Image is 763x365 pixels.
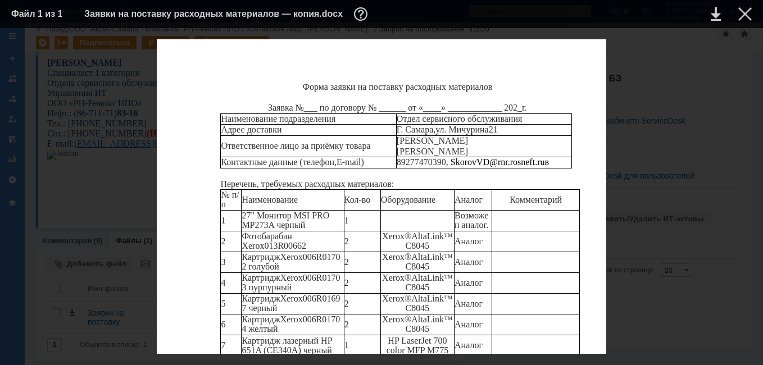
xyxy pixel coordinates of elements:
div: Заявки на поставку расходных материалов — копия.docx [84,7,371,21]
span: 27" Монитор MSI PRO MP273A черный [242,211,329,230]
span: 2 [344,320,349,329]
span: 006R01697 черный [242,294,340,313]
span: rosneft [510,157,535,167]
span: AltaLink [411,231,444,241]
span: Xerox [280,314,303,324]
span: Xerox [280,252,303,262]
span: 013R00662 [264,241,306,250]
div: Дополнительная информация о файле (F11) [354,7,371,21]
span: 3 [221,257,225,267]
span: 2 [344,299,349,308]
span: 5 [221,299,225,308]
span: , [446,157,448,167]
span: Аналог [455,195,483,204]
span: 6 [221,320,225,329]
span: AltaLink [411,273,444,282]
span: 4 [221,278,225,288]
span: 2 [221,236,225,246]
span: ) [361,157,364,167]
span: в [544,157,549,167]
span: Картридж [242,314,280,324]
span: rnr [498,157,508,167]
span: Аналог [455,236,483,246]
span: ™ C8045 [406,273,453,292]
span: Форма заявки на поставку расходных материалов [302,82,492,92]
span: [PERSON_NAME] [397,147,468,156]
span: ™ C8045 [406,231,453,250]
span: Возможен аналог. [455,211,488,230]
span: AltaLink [411,252,444,262]
span: 006R01704 желтый [242,314,340,334]
span: Аналог [455,340,483,350]
span: Отдел сервисного обслуживания [397,114,522,124]
span: 1 [344,216,349,225]
span: Наименование [242,195,298,204]
span: Ответственное лицо за приёмку товара [221,141,370,150]
span: ™ C8045 [406,252,453,271]
span: AltaLink [411,314,444,324]
span: (ИЗМЕНИЛСЯ НОМЕР) [99,268,202,278]
span: Xerox® [382,314,411,324]
span: 1 [221,216,225,225]
span: AltaLink [411,294,444,303]
span: mail [345,157,361,167]
span: Аналог [455,299,483,308]
span: HP LaserJet 700 color MFP M775 [387,336,449,355]
span: Оборудование [381,195,435,204]
div: Закрыть окно (Esc) [738,7,752,21]
span: Xerox [242,241,264,250]
span: E [337,157,342,167]
span: 2 [344,278,349,288]
span: Xerox® [382,252,411,262]
span: Г. Самара [397,125,433,134]
span: SkorovVD [451,157,489,167]
span: Кол-во [344,195,370,204]
span: 21 [489,125,498,134]
span: ™ C8045 [406,294,453,313]
span: Картридж лазерный HP 651A (CE340A) черный [242,336,332,355]
span: Аналог [455,320,483,329]
span: ____ от «____» ____________ 202_ [388,103,522,112]
span: . [508,157,510,167]
span: @ [489,157,498,167]
span: 7 [221,340,225,350]
span: Xerox [280,294,303,303]
span: ул. Мичурина [435,125,488,134]
span: Картридж [242,273,280,282]
span: Картридж [242,294,280,303]
span: 1 [344,340,349,350]
span: Аналог [455,278,483,288]
span: № п/п [221,190,239,209]
b: 83-16 [70,248,90,258]
a: [EMAIL_ADDRESS][DOMAIN_NAME] [27,279,181,288]
span: 89277470390 [397,157,446,167]
div: Скачать файл [711,7,721,21]
span: 2 [344,257,349,267]
span: Адрес доставки [221,125,281,134]
span: Перечень, требуемых расходных материалов: [220,179,394,189]
span: , [433,125,435,134]
span: 006R01703 пурпурный [242,273,340,292]
span: Контактные данные (телефон, [221,157,337,167]
span: Xerox [280,273,303,282]
span: [PERSON_NAME] [397,136,468,145]
span: Xerox® [382,294,411,303]
span: ™ C8045 [406,314,453,334]
span: - [342,157,345,167]
span: Заявка №___ по договору № __ [268,103,388,112]
span: Комментарий [510,195,562,204]
span: . [535,157,537,167]
div: Файл 1 из 1 [11,10,67,19]
span: Аналог [455,257,483,267]
span: Наименование подразделения [221,114,335,124]
span: Картридж [242,252,280,262]
span: Xerox® [382,273,411,282]
span: г. [522,103,527,112]
span: Xerox® [382,231,411,241]
span: 2 [344,236,349,246]
span: Фотобарабан [242,231,292,241]
span: 006R01702 голубой [242,252,340,271]
span: ru [537,157,544,167]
